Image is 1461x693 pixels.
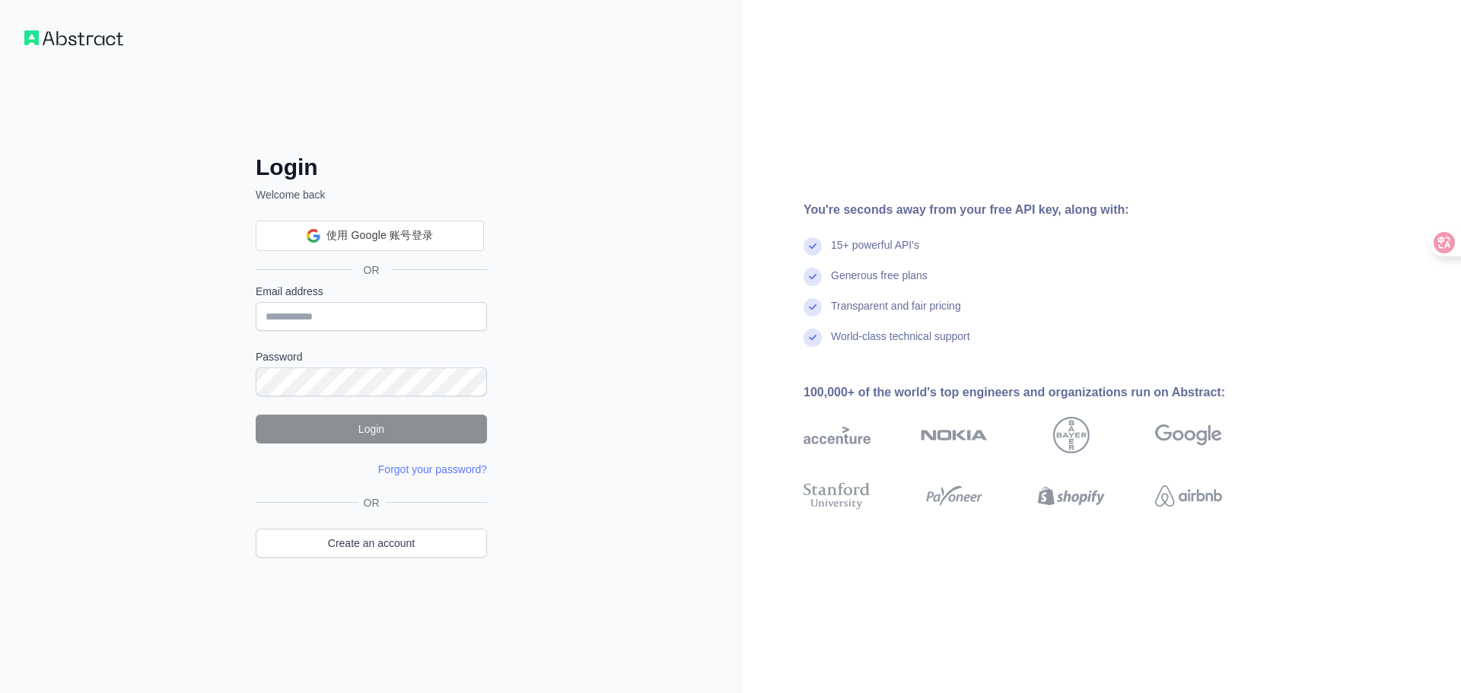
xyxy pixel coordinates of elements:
[831,329,970,359] div: World-class technical support
[256,349,487,364] label: Password
[24,30,123,46] img: Workflow
[352,262,392,278] span: OR
[804,329,822,347] img: check mark
[256,284,487,299] label: Email address
[378,463,487,475] a: Forgot your password?
[804,237,822,256] img: check mark
[326,227,433,243] span: 使用 Google 账号登录
[804,201,1271,219] div: You're seconds away from your free API key, along with:
[1155,417,1222,453] img: google
[256,154,487,181] h2: Login
[831,268,928,298] div: Generous free plans
[921,479,988,513] img: payoneer
[256,415,487,443] button: Login
[1038,479,1105,513] img: shopify
[831,298,961,329] div: Transparent and fair pricing
[358,495,386,510] span: OR
[804,268,822,286] img: check mark
[1155,479,1222,513] img: airbnb
[804,479,871,513] img: stanford university
[804,417,871,453] img: accenture
[831,237,919,268] div: 15+ powerful API's
[256,187,487,202] p: Welcome back
[921,417,988,453] img: nokia
[1053,417,1090,453] img: bayer
[256,221,484,251] div: 使用 Google 账号登录
[256,529,487,558] a: Create an account
[804,298,822,316] img: check mark
[804,383,1271,402] div: 100,000+ of the world's top engineers and organizations run on Abstract:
